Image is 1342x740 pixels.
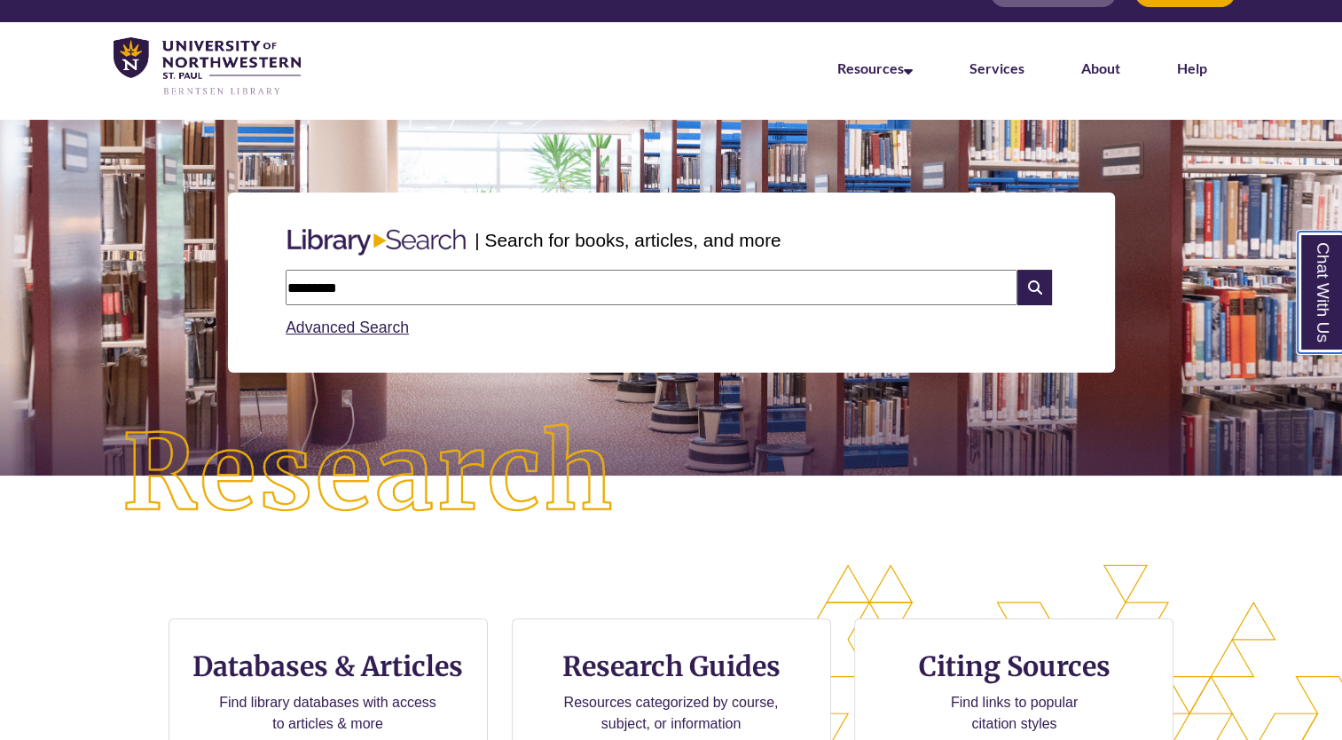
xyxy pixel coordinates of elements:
[928,692,1101,735] p: Find links to popular citation styles
[184,649,473,683] h3: Databases & Articles
[1081,59,1120,76] a: About
[555,692,787,735] p: Resources categorized by course, subject, or information
[837,59,913,76] a: Resources
[1017,270,1051,305] i: Search
[286,319,409,336] a: Advanced Search
[279,222,475,263] img: Libary Search
[527,649,816,683] h3: Research Guides
[906,649,1123,683] h3: Citing Sources
[67,369,671,579] img: Research
[1177,59,1207,76] a: Help
[969,59,1024,76] a: Services
[114,37,301,97] img: UNWSP Library Logo
[212,692,443,735] p: Find library databases with access to articles & more
[475,226,781,254] p: | Search for books, articles, and more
